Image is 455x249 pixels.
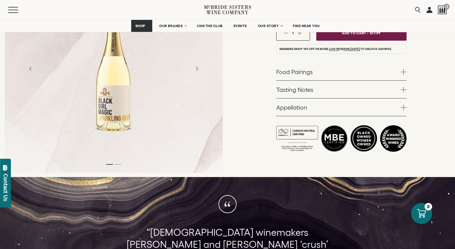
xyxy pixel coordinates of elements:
[293,24,320,28] span: FIND NEAR YOU
[292,31,294,35] span: 1
[3,174,9,201] div: Contact Us
[343,47,360,51] a: join [DATE]
[230,20,251,32] a: EVENTS
[131,20,152,32] a: SHOP
[276,98,407,116] a: Appellation
[258,24,279,28] span: OUR STORY
[316,26,407,41] button: Add To Cart - $17.99
[276,44,407,54] li: Members enjoy 10% off or more. or to unlock savings.
[370,29,381,37] span: $17.99
[234,24,247,28] span: EVENTS
[289,20,324,32] a: FIND NEAR YOU
[276,63,407,80] a: Food Pairings
[8,7,30,13] button: Mobile Menu Trigger
[342,29,368,37] span: Add To Cart -
[276,81,407,98] a: Tasting Notes
[425,203,432,210] div: 0
[23,61,39,76] button: Previous
[329,47,339,51] a: Log in
[193,20,227,32] a: JOIN THE CLUB
[159,24,183,28] span: OUR BRANDS
[254,20,286,32] a: OUR STORY
[444,4,449,9] span: 0
[155,20,190,32] a: OUR BRANDS
[189,61,205,76] button: Next
[135,24,145,28] span: SHOP
[197,24,223,28] span: JOIN THE CLUB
